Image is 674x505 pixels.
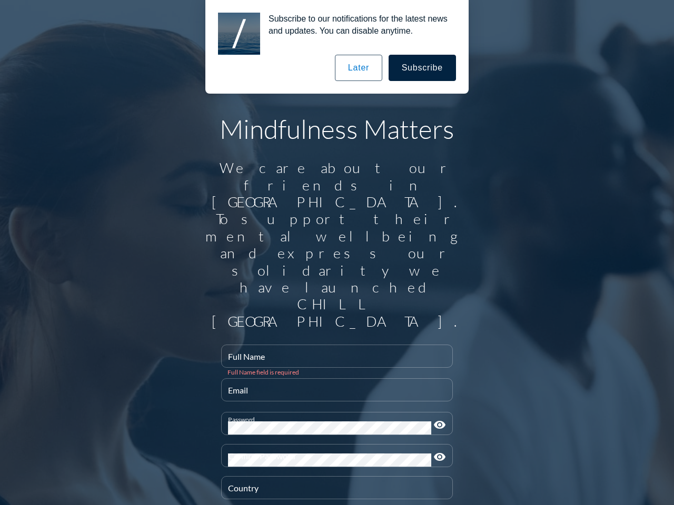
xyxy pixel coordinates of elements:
button: Subscribe [389,55,456,81]
input: Country [228,486,446,499]
input: Confirm Password [228,453,431,467]
input: Password [228,421,431,435]
div: Subscribe to our notifications for the latest news and updates. You can disable anytime. [260,13,456,37]
div: Full Name field is required [227,368,447,376]
input: Full Name [228,354,446,367]
h1: Mindfulness Matters [200,113,474,145]
input: Email [228,388,446,401]
img: notification icon [218,13,260,55]
i: visibility [433,419,446,431]
button: Later [335,55,382,81]
i: visibility [433,451,446,463]
div: We care about our friends in [GEOGRAPHIC_DATA]. To support their mental wellbeing and express our... [200,159,474,330]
